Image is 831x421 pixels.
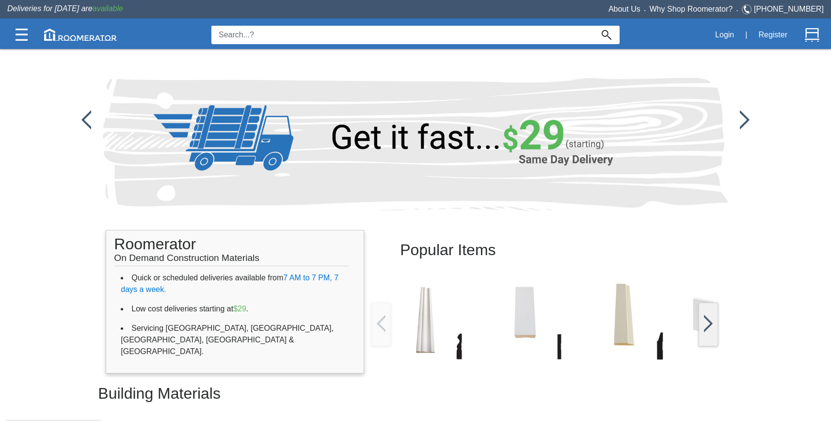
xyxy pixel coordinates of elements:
[640,8,650,13] span: •
[377,315,385,332] img: /app/images/Buttons/favicon.jpg
[211,26,593,44] input: Search...?
[681,277,766,362] img: /app/images/Buttons/favicon.jpg
[650,5,733,13] a: Why Shop Roomerator?
[121,319,349,361] li: Servicing [GEOGRAPHIC_DATA], [GEOGRAPHIC_DATA], [GEOGRAPHIC_DATA], [GEOGRAPHIC_DATA] & [GEOGRAPHI...
[7,4,123,13] span: Deliveries for [DATE] are
[400,234,689,266] h2: Popular Items
[93,4,123,13] span: available
[482,277,567,362] img: /app/images/Buttons/favicon.jpg
[733,8,742,13] span: •
[233,305,246,313] span: $29
[608,5,640,13] a: About Us
[121,268,349,299] li: Quick or scheduled deliveries available from
[710,25,739,45] button: Login
[582,277,667,362] img: /app/images/Buttons/favicon.jpg
[602,30,611,40] img: Search_Icon.svg
[704,315,713,332] img: /app/images/Buttons/favicon.jpg
[742,3,754,16] img: Telephone.svg
[383,277,468,362] img: /app/images/Buttons/favicon.jpg
[121,299,349,319] li: Low cost deliveries starting at .
[740,110,750,130] img: /app/images/Buttons/favicon.jpg
[754,5,824,13] a: [PHONE_NUMBER]
[114,248,259,263] span: On Demand Construction Materials
[805,28,819,42] img: Cart.svg
[739,24,753,46] div: |
[114,230,348,266] h1: Roomerator
[753,25,793,45] button: Register
[44,29,117,41] img: roomerator-logo.svg
[16,29,28,41] img: Categories.svg
[98,377,733,410] h2: Building Materials
[81,110,91,130] img: /app/images/Buttons/favicon.jpg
